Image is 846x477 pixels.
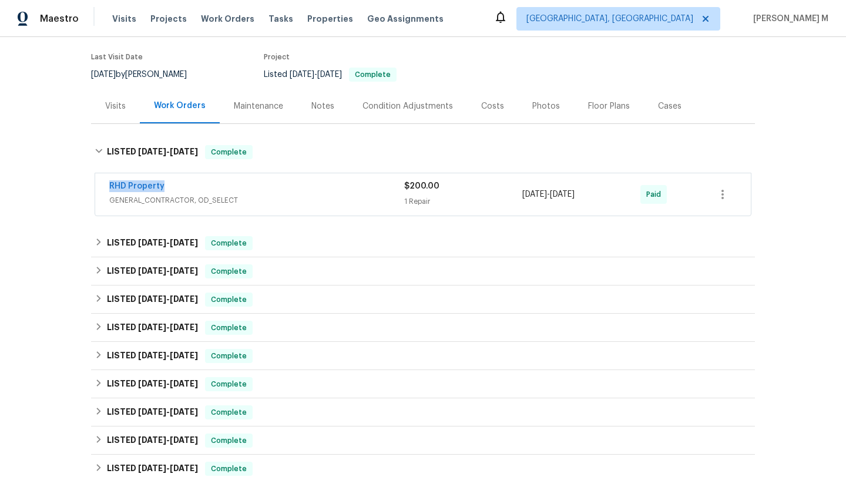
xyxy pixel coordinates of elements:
span: Visits [112,13,136,25]
span: [DATE] [138,238,166,247]
h6: LISTED [107,434,198,448]
span: [DATE] [138,408,166,416]
span: Complete [206,350,251,362]
span: Complete [206,322,251,334]
span: [DATE] [138,464,166,472]
span: [DATE] [522,190,547,199]
div: Maintenance [234,100,283,112]
div: LISTED [DATE]-[DATE]Complete [91,229,755,257]
div: 1 Repair [404,196,522,207]
h6: LISTED [107,145,198,159]
h6: LISTED [107,349,198,363]
span: - [138,147,198,156]
span: Work Orders [201,13,254,25]
div: LISTED [DATE]-[DATE]Complete [91,285,755,314]
span: - [138,408,198,416]
span: Tasks [268,15,293,23]
span: Last Visit Date [91,53,143,61]
div: Costs [481,100,504,112]
span: - [138,267,198,275]
span: - [138,379,198,388]
span: Complete [206,146,251,158]
span: [DATE] [550,190,575,199]
h6: LISTED [107,321,198,335]
span: - [138,351,198,360]
h6: LISTED [107,236,198,250]
span: [DATE] [170,323,198,331]
span: [DATE] [170,379,198,388]
span: Projects [150,13,187,25]
div: Floor Plans [588,100,630,112]
span: [DATE] [138,267,166,275]
a: RHD Property [109,182,164,190]
span: [DATE] [138,147,166,156]
h6: LISTED [107,293,198,307]
span: Paid [646,189,666,200]
span: - [138,295,198,303]
div: Photos [532,100,560,112]
span: $200.00 [404,182,439,190]
span: Project [264,53,290,61]
span: Complete [206,237,251,249]
div: LISTED [DATE]-[DATE]Complete [91,133,755,171]
span: [DATE] [138,323,166,331]
span: Complete [206,435,251,446]
div: Cases [658,100,681,112]
div: by [PERSON_NAME] [91,68,201,82]
span: - [138,464,198,472]
div: LISTED [DATE]-[DATE]Complete [91,342,755,370]
span: [DATE] [138,295,166,303]
div: LISTED [DATE]-[DATE]Complete [91,426,755,455]
span: [DATE] [170,267,198,275]
span: - [138,436,198,444]
h6: LISTED [107,462,198,476]
span: - [290,70,342,79]
span: [DATE] [170,147,198,156]
div: LISTED [DATE]-[DATE]Complete [91,398,755,426]
span: - [522,189,575,200]
span: Complete [206,463,251,475]
span: - [138,323,198,331]
div: Visits [105,100,126,112]
span: Complete [206,378,251,390]
span: [DATE] [170,464,198,472]
span: [DATE] [170,351,198,360]
span: [DATE] [138,436,166,444]
span: [DATE] [138,379,166,388]
span: [DATE] [317,70,342,79]
h6: LISTED [107,377,198,391]
span: Maestro [40,13,79,25]
div: Notes [311,100,334,112]
span: [DATE] [290,70,314,79]
span: Complete [206,294,251,305]
span: [GEOGRAPHIC_DATA], [GEOGRAPHIC_DATA] [526,13,693,25]
div: LISTED [DATE]-[DATE]Complete [91,314,755,342]
span: Properties [307,13,353,25]
h6: LISTED [107,405,198,419]
span: Geo Assignments [367,13,444,25]
span: [DATE] [170,408,198,416]
div: LISTED [DATE]-[DATE]Complete [91,370,755,398]
span: Complete [206,266,251,277]
span: [DATE] [170,238,198,247]
span: GENERAL_CONTRACTOR, OD_SELECT [109,194,404,206]
span: [PERSON_NAME] M [748,13,828,25]
span: [DATE] [170,436,198,444]
div: LISTED [DATE]-[DATE]Complete [91,257,755,285]
span: Listed [264,70,397,79]
span: [DATE] [170,295,198,303]
span: [DATE] [91,70,116,79]
h6: LISTED [107,264,198,278]
span: Complete [206,407,251,418]
div: Work Orders [154,100,206,112]
span: - [138,238,198,247]
div: Condition Adjustments [362,100,453,112]
span: Complete [350,71,395,78]
span: [DATE] [138,351,166,360]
